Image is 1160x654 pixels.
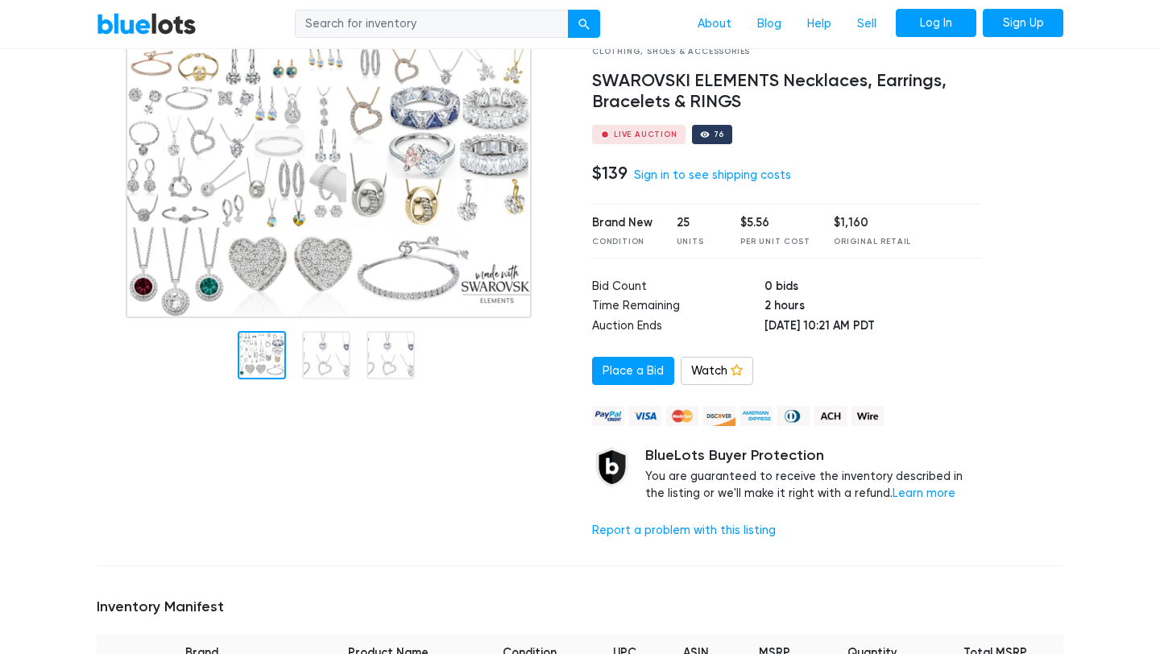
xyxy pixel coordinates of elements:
div: $1,160 [834,214,911,232]
a: Learn more [893,486,955,500]
img: buyer_protection_shield-3b65640a83011c7d3ede35a8e5a80bfdfaa6a97447f0071c1475b91a4b0b3d01.png [592,447,632,487]
a: Place a Bid [592,357,674,386]
div: Live Auction [614,130,677,139]
a: Log In [896,9,976,38]
div: Brand New [592,214,652,232]
img: paypal_credit-80455e56f6e1299e8d57f40c0dcee7b8cd4ae79b9eccbfc37e2480457ba36de9.png [592,406,624,426]
h5: BlueLots Buyer Protection [645,447,981,465]
h5: Inventory Manifest [97,598,1063,616]
img: 9c02e030-718d-4316-97ef-101b1b3fb52d-1750375936.png [126,46,532,318]
a: Blog [744,9,794,39]
h4: $139 [592,163,628,184]
a: About [685,9,744,39]
div: 25 [677,214,717,232]
a: Sign Up [983,9,1063,38]
td: 2 hours [764,297,981,317]
div: $5.56 [740,214,810,232]
div: 76 [714,130,725,139]
img: visa-79caf175f036a155110d1892330093d4c38f53c55c9ec9e2c3a54a56571784bb.png [629,406,661,426]
a: BlueLots [97,12,197,35]
div: You are guaranteed to receive the inventory described in the listing or we'll make it right with ... [645,447,981,503]
a: Report a problem with this listing [592,524,776,537]
td: [DATE] 10:21 AM PDT [764,317,981,337]
td: 0 bids [764,278,981,298]
h4: SWAROVSKI ELEMENTS Necklaces, Earrings, Bracelets & RINGS [592,71,981,113]
a: Sell [844,9,889,39]
div: Units [677,236,717,248]
img: diners_club-c48f30131b33b1bb0e5d0e2dbd43a8bea4cb12cb2961413e2f4250e06c020426.png [777,406,810,426]
div: Condition [592,236,652,248]
input: Search for inventory [295,10,569,39]
div: Per Unit Cost [740,236,810,248]
div: Original Retail [834,236,911,248]
td: Time Remaining [592,297,764,317]
img: american_express-ae2a9f97a040b4b41f6397f7637041a5861d5f99d0716c09922aba4e24c8547d.png [740,406,773,426]
td: Bid Count [592,278,764,298]
td: Auction Ends [592,317,764,337]
a: Watch [681,357,753,386]
img: wire-908396882fe19aaaffefbd8e17b12f2f29708bd78693273c0e28e3a24408487f.png [851,406,884,426]
img: discover-82be18ecfda2d062aad2762c1ca80e2d36a4073d45c9e0ffae68cd515fbd3d32.png [703,406,735,426]
div: Clothing, Shoes & Accessories [592,46,981,58]
img: ach-b7992fed28a4f97f893c574229be66187b9afb3f1a8d16a4691d3d3140a8ab00.png [814,406,847,426]
a: Sign in to see shipping costs [634,168,791,182]
a: Help [794,9,844,39]
img: mastercard-42073d1d8d11d6635de4c079ffdb20a4f30a903dc55d1612383a1b395dd17f39.png [666,406,698,426]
